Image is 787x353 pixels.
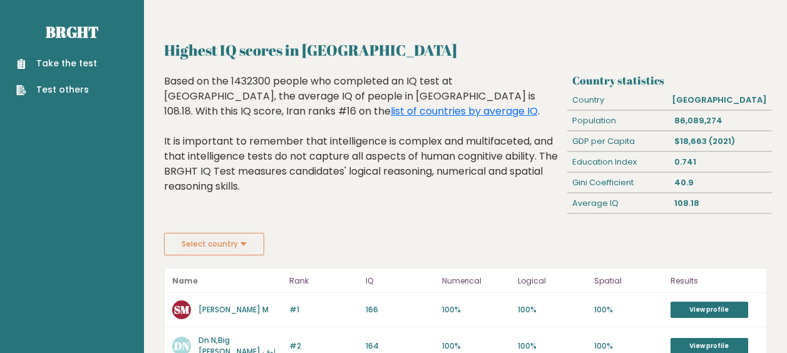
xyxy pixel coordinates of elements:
[670,193,772,213] div: 108.18
[518,304,587,315] p: 100%
[366,274,435,289] p: IQ
[518,340,587,352] p: 100%
[567,111,669,131] div: Population
[670,111,772,131] div: 86,089,274
[670,173,772,193] div: 40.9
[442,274,511,289] p: Numerical
[198,304,269,315] a: [PERSON_NAME] M
[174,302,190,317] text: SM
[567,131,669,151] div: GDP per Capita
[289,304,358,315] p: #1
[174,339,190,353] text: DN
[594,340,663,352] p: 100%
[172,275,198,286] b: Name
[289,340,358,352] p: #2
[289,274,358,289] p: Rank
[442,340,511,352] p: 100%
[594,274,663,289] p: Spatial
[670,131,772,151] div: $18,663 (2021)
[594,304,663,315] p: 100%
[572,74,767,87] h3: Country statistics
[567,90,667,110] div: Country
[366,304,435,315] p: 166
[164,233,264,255] button: Select country
[442,304,511,315] p: 100%
[670,152,772,172] div: 0.741
[391,104,538,118] a: list of countries by average IQ
[164,74,563,213] div: Based on the 1432300 people who completed an IQ test at [GEOGRAPHIC_DATA], the average IQ of peop...
[671,302,748,318] a: View profile
[667,90,772,110] div: [GEOGRAPHIC_DATA]
[567,193,669,213] div: Average IQ
[164,39,767,61] h2: Highest IQ scores in [GEOGRAPHIC_DATA]
[671,274,759,289] p: Results
[567,152,669,172] div: Education Index
[567,173,669,193] div: Gini Coefficient
[16,57,97,70] a: Take the test
[16,83,97,96] a: Test others
[518,274,587,289] p: Logical
[46,22,98,42] a: Brght
[366,340,435,352] p: 164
